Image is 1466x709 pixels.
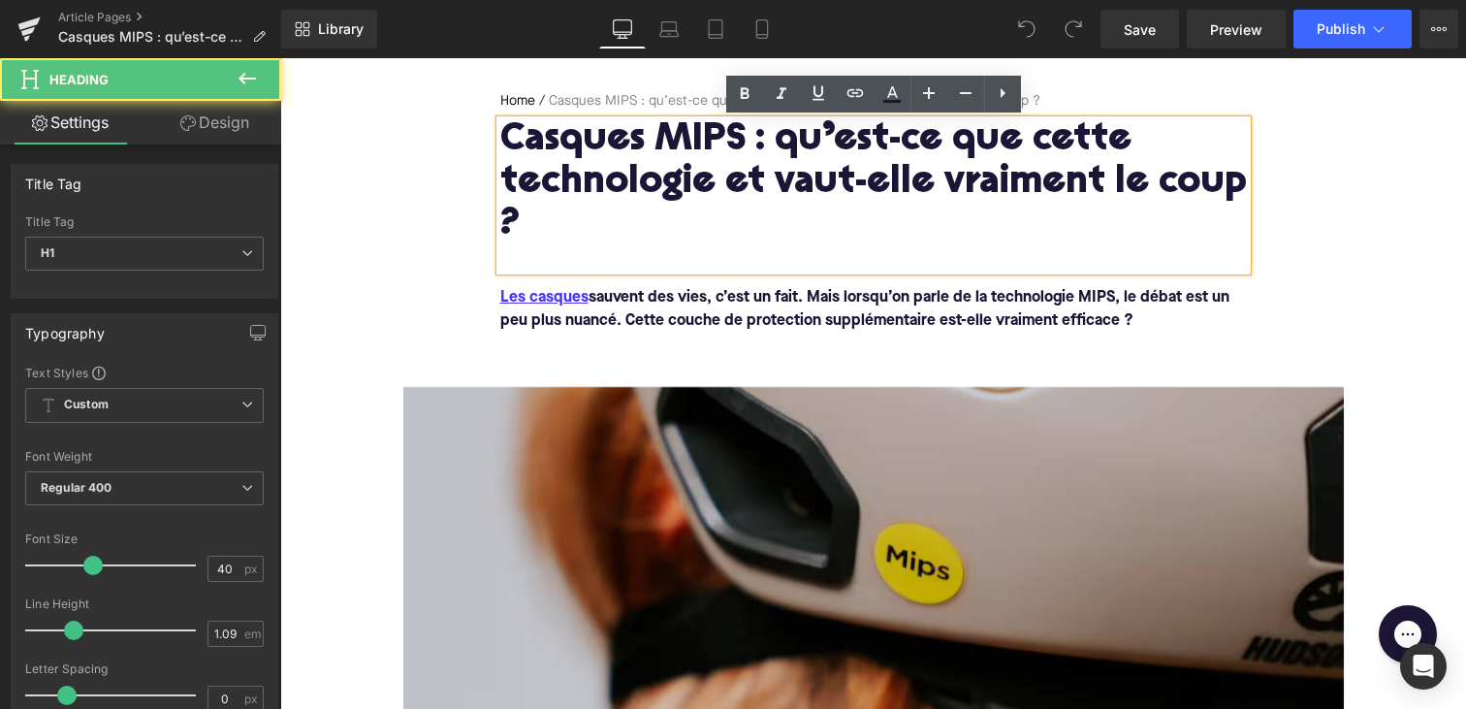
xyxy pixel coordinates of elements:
span: Save [1124,19,1156,40]
font: sauvent des vies, c’est un fait. Mais lorsqu’on parle de la technologie MIPS, le débat est un peu... [220,232,949,271]
span: px [244,693,261,705]
a: Article Pages [58,10,281,25]
span: Preview [1210,19,1262,40]
div: Text Styles [25,365,264,380]
span: Library [318,20,364,38]
a: Desktop [599,10,646,48]
a: Preview [1187,10,1286,48]
iframe: Gorgias live chat messenger [1089,540,1166,612]
a: Laptop [646,10,692,48]
div: Title Tag [25,165,82,192]
span: Heading [49,72,109,87]
button: Publish [1293,10,1412,48]
b: Custom [64,397,109,413]
a: Tablet [692,10,739,48]
button: Undo [1007,10,1046,48]
div: Letter Spacing [25,662,264,676]
button: Redo [1054,10,1093,48]
b: H1 [41,245,54,260]
span: em [244,628,261,640]
span: Casques MIPS : qu’est-ce que cette technologie et vaut-elle vraiment le coup ? [58,29,244,45]
div: Font Size [25,532,264,546]
a: Home [220,33,255,53]
b: Regular 400 [41,480,112,495]
span: px [244,563,261,575]
span: / [255,33,269,53]
div: Typography [25,314,105,341]
div: Font Weight [25,450,264,464]
button: More [1419,10,1458,48]
div: Title Tag [25,215,264,229]
div: Open Intercom Messenger [1400,643,1447,690]
a: Les casques [220,228,308,251]
a: New Library [281,10,377,48]
a: Mobile [739,10,785,48]
span: Publish [1317,21,1365,37]
h1: Casques MIPS : qu’est-ce que cette technologie et vaut-elle vraiment le coup ? [220,62,967,189]
a: Design [144,101,285,145]
div: Line Height [25,597,264,611]
nav: breadcrumbs [220,33,967,62]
